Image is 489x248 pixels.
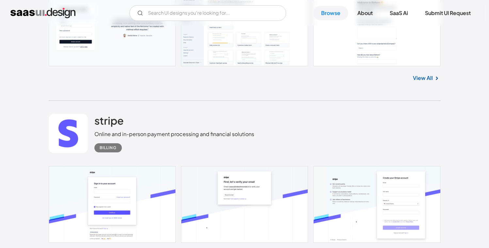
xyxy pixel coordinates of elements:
[350,6,381,20] a: About
[313,6,348,20] a: Browse
[417,6,479,20] a: Submit UI Request
[100,144,117,152] div: Billing
[94,114,124,127] h2: stripe
[129,5,286,21] input: Search UI designs you're looking for...
[94,114,124,130] a: stripe
[129,5,286,21] form: Email Form
[10,8,75,18] a: home
[94,130,254,138] div: Online and in-person payment processing and financial solutions
[413,74,433,82] a: View All
[382,6,416,20] a: SaaS Ai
